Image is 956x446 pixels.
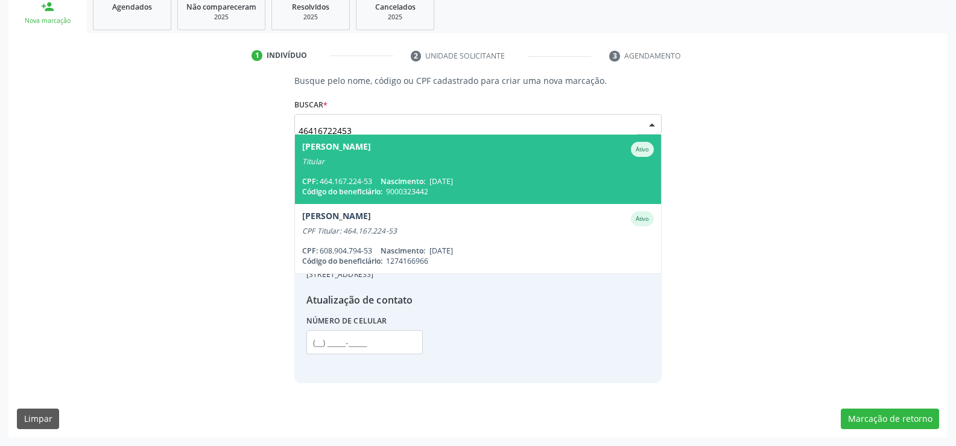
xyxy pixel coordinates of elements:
[636,215,649,223] small: Ativo
[302,186,382,197] span: Código do beneficiário:
[375,2,416,12] span: Cancelados
[302,226,654,236] div: CPF Titular: 464.167.224-53
[429,246,453,256] span: [DATE]
[306,269,462,280] div: [STREET_ADDRESS]
[386,256,428,266] span: 1274166966
[267,50,307,61] div: Indivíduo
[302,176,318,186] span: CPF:
[841,409,939,429] button: Marcação de retorno
[292,2,329,12] span: Resolvidos
[294,74,662,87] p: Busque pelo nome, código ou CPF cadastrado para criar uma nova marcação.
[386,186,428,197] span: 9000323442
[17,16,78,25] div: Nova marcação
[306,293,462,307] div: Atualização de contato
[381,176,425,186] span: Nascimento:
[294,95,328,114] label: Buscar
[381,246,425,256] span: Nascimento:
[302,246,654,256] div: 608.904.794-53
[112,2,152,12] span: Agendados
[302,246,318,256] span: CPF:
[302,211,371,226] div: [PERSON_NAME]
[365,13,425,22] div: 2025
[302,157,654,167] div: Titular
[306,330,423,354] input: (__) _____-_____
[17,409,59,429] button: Limpar
[299,118,637,142] input: Busque por nome, código ou CPF
[302,176,654,186] div: 464.167.224-53
[306,311,387,330] label: Número de celular
[252,50,262,61] div: 1
[302,142,371,157] div: [PERSON_NAME]
[636,145,649,153] small: Ativo
[302,256,382,266] span: Código do beneficiário:
[429,176,453,186] span: [DATE]
[186,2,256,12] span: Não compareceram
[186,13,256,22] div: 2025
[280,13,341,22] div: 2025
